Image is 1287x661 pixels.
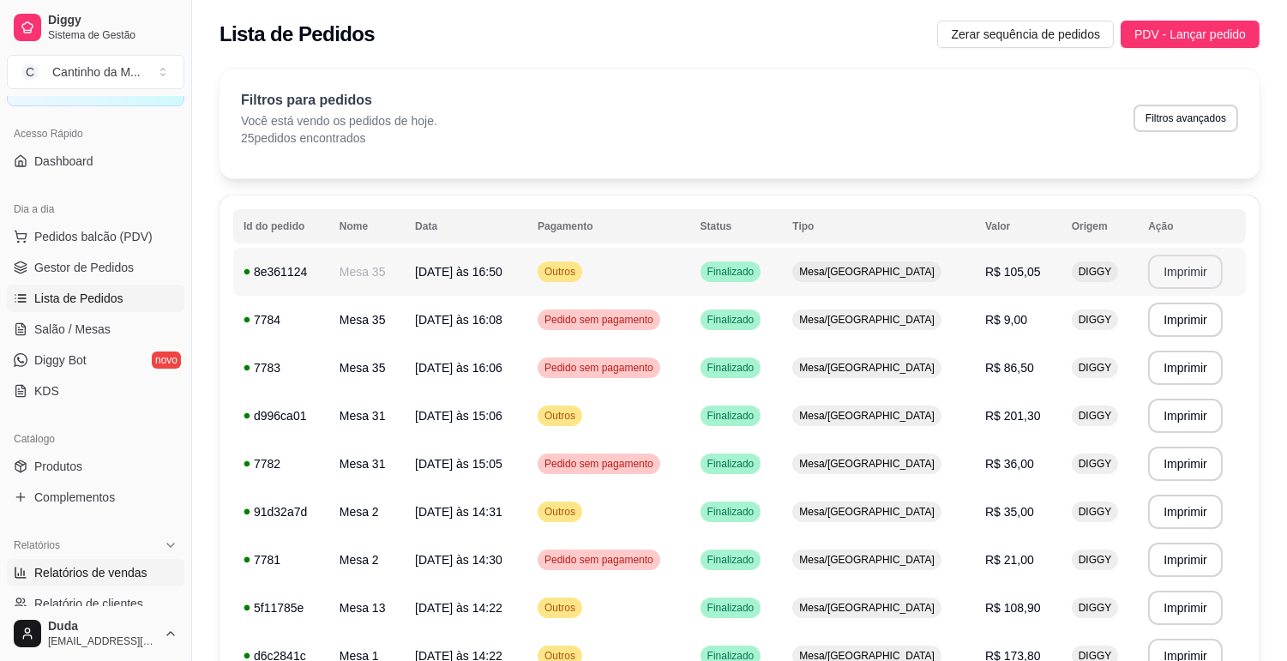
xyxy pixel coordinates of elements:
[951,25,1100,44] span: Zerar sequência de pedidos
[329,440,405,488] td: Mesa 31
[796,313,938,327] span: Mesa/[GEOGRAPHIC_DATA]
[985,265,1041,279] span: R$ 105,05
[415,457,502,471] span: [DATE] às 15:05
[1075,601,1116,615] span: DIGGY
[1148,543,1223,577] button: Imprimir
[985,313,1027,327] span: R$ 9,00
[1148,447,1223,481] button: Imprimir
[7,315,184,343] a: Salão / Mesas
[415,313,502,327] span: [DATE] às 16:08
[704,265,758,279] span: Finalizado
[34,382,59,400] span: KDS
[7,453,184,480] a: Produtos
[329,584,405,632] td: Mesa 13
[34,564,147,581] span: Relatórios de vendas
[34,153,93,170] span: Dashboard
[1148,255,1223,289] button: Imprimir
[796,601,938,615] span: Mesa/[GEOGRAPHIC_DATA]
[7,377,184,405] a: KDS
[1075,553,1116,567] span: DIGGY
[796,361,938,375] span: Mesa/[GEOGRAPHIC_DATA]
[7,425,184,453] div: Catálogo
[7,120,184,147] div: Acesso Rápido
[34,321,111,338] span: Salão / Mesas
[241,90,437,111] p: Filtros para pedidos
[985,553,1034,567] span: R$ 21,00
[329,296,405,344] td: Mesa 35
[241,129,437,147] p: 25 pedidos encontrados
[415,265,502,279] span: [DATE] às 16:50
[527,209,690,243] th: Pagamento
[415,361,502,375] span: [DATE] às 16:06
[329,536,405,584] td: Mesa 2
[541,505,579,519] span: Outros
[34,259,134,276] span: Gestor de Pedidos
[796,457,938,471] span: Mesa/[GEOGRAPHIC_DATA]
[1075,265,1116,279] span: DIGGY
[7,613,184,654] button: Duda[EMAIL_ADDRESS][DOMAIN_NAME]
[7,7,184,48] a: DiggySistema de Gestão
[1148,303,1223,337] button: Imprimir
[1148,399,1223,433] button: Imprimir
[405,209,527,243] th: Data
[985,505,1034,519] span: R$ 35,00
[34,595,143,612] span: Relatório de clientes
[541,409,579,423] span: Outros
[34,352,87,369] span: Diggy Bot
[244,407,319,424] div: d996ca01
[244,551,319,568] div: 7781
[541,457,657,471] span: Pedido sem pagamento
[1075,505,1116,519] span: DIGGY
[52,63,141,81] div: Cantinho da M ...
[1061,209,1138,243] th: Origem
[7,55,184,89] button: Select a team
[7,559,184,586] a: Relatórios de vendas
[415,601,502,615] span: [DATE] às 14:22
[7,147,184,175] a: Dashboard
[48,28,177,42] span: Sistema de Gestão
[1121,21,1260,48] button: PDV - Lançar pedido
[704,409,758,423] span: Finalizado
[704,505,758,519] span: Finalizado
[985,361,1034,375] span: R$ 86,50
[34,489,115,506] span: Complementos
[782,209,975,243] th: Tipo
[415,505,502,519] span: [DATE] às 14:31
[7,254,184,281] a: Gestor de Pedidos
[244,359,319,376] div: 7783
[1134,25,1246,44] span: PDV - Lançar pedido
[690,209,783,243] th: Status
[244,455,319,472] div: 7782
[1075,361,1116,375] span: DIGGY
[796,409,938,423] span: Mesa/[GEOGRAPHIC_DATA]
[329,248,405,296] td: Mesa 35
[7,590,184,617] a: Relatório de clientes
[541,361,657,375] span: Pedido sem pagamento
[1075,313,1116,327] span: DIGGY
[704,601,758,615] span: Finalizado
[541,601,579,615] span: Outros
[1148,591,1223,625] button: Imprimir
[329,209,405,243] th: Nome
[415,409,502,423] span: [DATE] às 15:06
[244,599,319,616] div: 5f11785e
[1148,495,1223,529] button: Imprimir
[1148,351,1223,385] button: Imprimir
[985,601,1041,615] span: R$ 108,90
[796,505,938,519] span: Mesa/[GEOGRAPHIC_DATA]
[985,457,1034,471] span: R$ 36,00
[244,263,319,280] div: 8e361124
[21,63,39,81] span: C
[541,265,579,279] span: Outros
[34,290,123,307] span: Lista de Pedidos
[220,21,375,48] h2: Lista de Pedidos
[1075,457,1116,471] span: DIGGY
[7,484,184,511] a: Complementos
[796,265,938,279] span: Mesa/[GEOGRAPHIC_DATA]
[704,553,758,567] span: Finalizado
[1134,105,1238,132] button: Filtros avançados
[329,392,405,440] td: Mesa 31
[937,21,1114,48] button: Zerar sequência de pedidos
[704,361,758,375] span: Finalizado
[7,285,184,312] a: Lista de Pedidos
